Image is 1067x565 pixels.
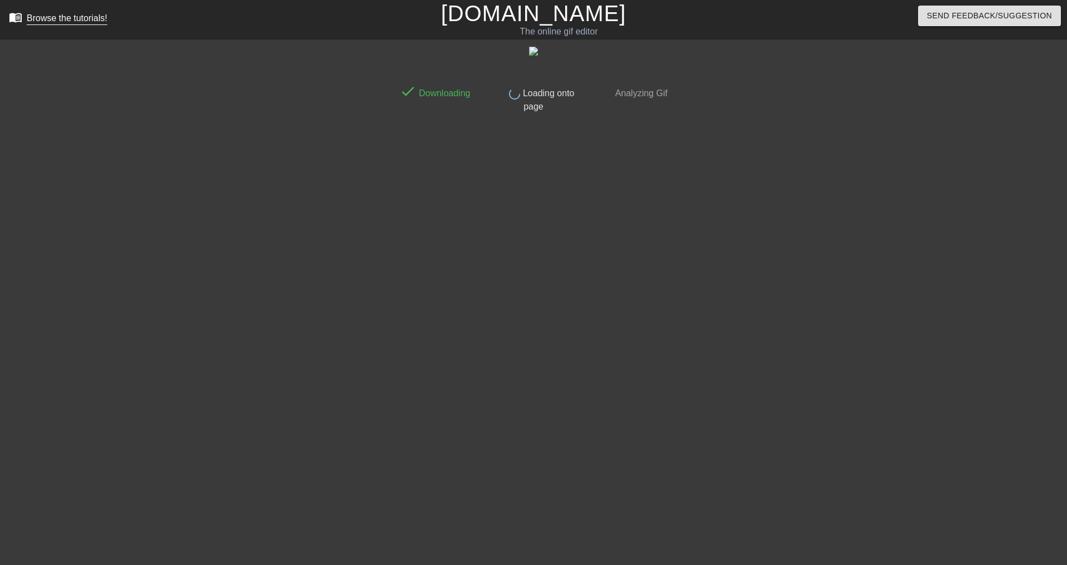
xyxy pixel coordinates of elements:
span: Downloading [416,88,470,98]
button: Send Feedback/Suggestion [918,6,1061,26]
span: Send Feedback/Suggestion [927,9,1052,23]
div: The online gif editor [361,25,756,38]
span: Analyzing Gif [613,88,667,98]
a: Browse the tutorials! [9,11,107,28]
div: Browse the tutorials! [27,13,107,23]
span: menu_book [9,11,22,24]
span: done [400,83,416,100]
a: [DOMAIN_NAME] [441,1,626,26]
span: Loading onto page [520,88,574,111]
img: Xa2Jk.gif [529,47,538,56]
